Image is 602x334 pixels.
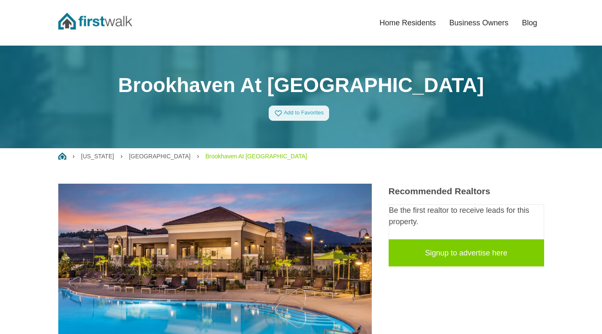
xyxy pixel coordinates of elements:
[58,73,544,98] h1: Brookhaven At [GEOGRAPHIC_DATA]
[373,14,442,32] a: Home Residents
[58,13,132,30] img: FirstWalk
[515,14,544,32] a: Blog
[129,153,191,160] a: [GEOGRAPHIC_DATA]
[389,205,544,228] p: Be the first realtor to receive leads for this property.
[284,110,324,116] span: Add to Favorites
[389,239,544,266] a: Signup to advertise here
[442,14,515,32] a: Business Owners
[389,186,544,196] h3: Recommended Realtors
[205,153,307,160] a: Brookhaven At [GEOGRAPHIC_DATA]
[269,106,330,121] a: Add to Favorites
[81,153,114,160] a: [US_STATE]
